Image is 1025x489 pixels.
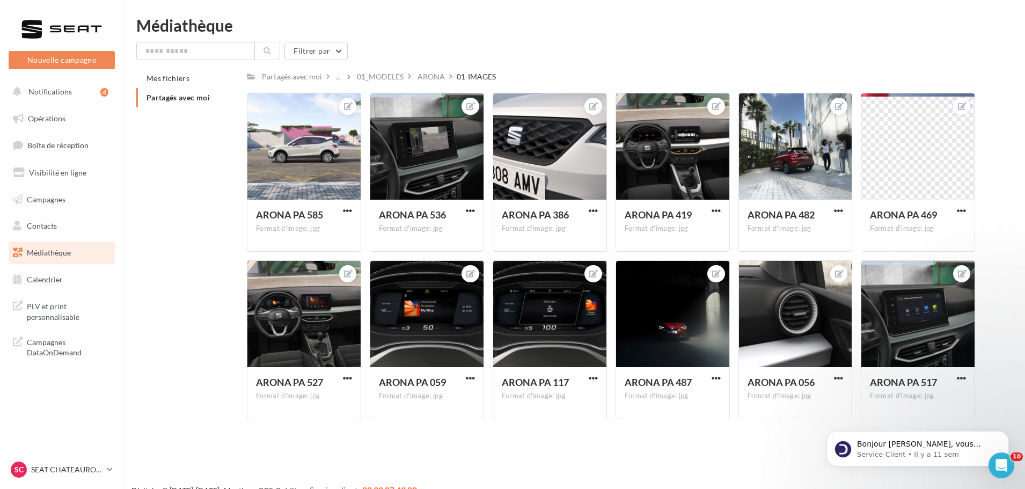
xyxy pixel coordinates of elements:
span: Bonjour [PERSON_NAME], vous n'avez pas encore souscrit au module Marketing Direct ? Pour cela, c'... [47,76,184,159]
span: Mes fichiers [147,74,189,83]
span: Calendrier [27,275,63,284]
div: Format d'image: jpg [748,391,844,401]
span: ARONA PA 482 [748,209,815,221]
span: Contacts [27,221,57,230]
div: 01-IMAGES [457,71,496,82]
div: Format d'image: jpg [748,224,844,233]
div: message notification from Service-Client, Il y a 11 sem. Bonjour Alicia, vous n'avez pas encore s... [16,68,199,103]
div: Format d'image: jpg [256,391,352,401]
button: Filtrer par [284,42,348,60]
button: Nouvelle campagne [9,51,115,69]
span: ARONA PA 585 [256,209,323,221]
div: ... [334,69,343,84]
span: PLV et print personnalisable [27,299,111,322]
div: Format d'image: jpg [502,224,598,233]
span: Opérations [28,114,65,123]
span: ARONA PA 536 [379,209,446,221]
img: Profile image for Service-Client [24,77,41,94]
button: Notifications 4 [6,81,113,103]
a: Médiathèque [6,242,117,264]
span: ARONA PA 117 [502,376,569,388]
a: SC SEAT CHATEAUROUX [9,459,115,480]
span: Boîte de réception [27,141,89,150]
span: Médiathèque [27,248,71,257]
div: Format d'image: jpg [256,224,352,233]
iframe: Intercom live chat [989,452,1014,478]
div: Partagés avec moi [262,71,322,82]
a: PLV et print personnalisable [6,295,117,326]
div: Format d'image: jpg [502,391,598,401]
span: ARONA PA 487 [625,376,692,388]
a: Contacts [6,215,117,237]
div: 01_MODELES [357,71,404,82]
span: Notifications [28,87,72,96]
a: Calendrier [6,268,117,291]
span: Visibilité en ligne [29,168,86,177]
iframe: Intercom notifications message [810,363,1025,484]
p: Message from Service-Client, sent Il y a 11 sem [47,86,185,96]
div: Format d'image: jpg [379,391,475,401]
span: ARONA PA 056 [748,376,815,388]
span: ARONA PA 386 [502,209,569,221]
span: ARONA PA 527 [256,376,323,388]
a: Campagnes [6,188,117,211]
span: Campagnes DataOnDemand [27,335,111,358]
div: ARONA [418,71,445,82]
span: ARONA PA 059 [379,376,446,388]
div: Format d'image: jpg [379,224,475,233]
div: Médiathèque [136,17,1012,33]
span: 10 [1011,452,1023,461]
span: SC [14,464,24,475]
div: Format d'image: jpg [870,224,966,233]
span: ARONA PA 419 [625,209,692,221]
div: Format d'image: jpg [625,224,721,233]
a: Visibilité en ligne [6,162,117,184]
a: Campagnes DataOnDemand [6,331,117,362]
a: Opérations [6,107,117,130]
div: 4 [100,88,108,97]
div: Format d'image: jpg [625,391,721,401]
a: Boîte de réception [6,134,117,157]
p: SEAT CHATEAUROUX [31,464,102,475]
span: ARONA PA 469 [870,209,937,221]
span: Campagnes [27,194,65,203]
span: Partagés avec moi [147,93,210,102]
